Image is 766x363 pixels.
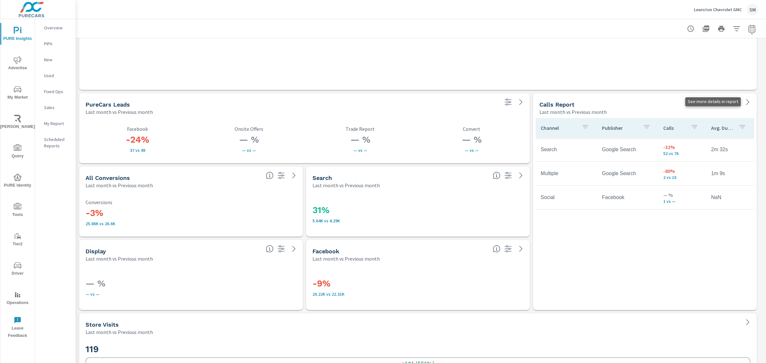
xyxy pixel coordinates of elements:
h3: -24% [86,134,189,145]
h5: All Conversions [86,174,130,181]
h5: PureCars Leads [86,101,130,108]
td: Multiple [536,166,597,181]
p: 2 vs 10 [663,175,701,180]
td: 1m 9s [706,166,754,181]
a: See more details in report [289,170,299,181]
h3: — % [86,278,297,289]
p: — vs — [308,148,412,153]
p: Trade Report [308,126,412,132]
div: nav menu [0,19,35,342]
span: PURE Identity [2,174,33,189]
p: 25,856 vs 26,604 [86,221,297,226]
span: [PERSON_NAME] [2,115,33,130]
h3: -9% [312,278,523,289]
h5: Search [312,174,332,181]
h2: 119 [86,344,750,355]
p: Last month vs Previous month [539,108,607,116]
p: 20,220 vs 22,311 [312,292,523,297]
div: PIPA [35,39,76,48]
h3: — % [420,134,523,145]
span: Tools [2,203,33,219]
td: Social [536,189,597,205]
span: My Market [2,85,33,101]
td: NaN [706,189,754,205]
h5: Store Visits [86,321,119,328]
p: 5,636 vs 4,293 [312,218,523,223]
span: All conversions reported from Facebook with duplicates filtered out [493,245,500,253]
p: -32% [663,143,701,151]
button: Make Fullscreen [717,97,727,107]
h5: Calls Report [539,101,574,108]
p: — % [663,191,701,199]
h5: Display [86,248,106,255]
span: Advertise [2,56,33,72]
button: Select Date Range [746,22,758,35]
div: Sales [35,103,76,112]
div: Scheduled Reports [35,135,76,151]
td: Google Search [597,166,658,181]
p: Last month vs Previous month [86,108,153,116]
p: Last month vs Previous month [312,181,380,189]
td: 2m 32s [706,142,754,158]
p: Onsite Offers [197,126,301,132]
a: See more details in report [516,244,526,254]
p: My Report [44,120,71,127]
p: Avg. Duration [711,125,733,131]
p: 37 vs 49 [86,148,189,153]
h3: — % [197,134,301,145]
td: Google Search [597,142,658,158]
a: See more details in report [516,97,526,107]
p: 1 vs — [663,199,701,204]
p: Overview [44,25,71,31]
button: Apply Filters [730,22,743,35]
div: My Report [35,119,76,128]
p: Last month vs Previous month [312,255,380,263]
p: Channel [541,125,576,131]
h3: — % [308,134,412,145]
p: Used [44,72,71,79]
span: PURE Insights [2,27,33,42]
p: — vs — [86,292,297,297]
p: — vs — [420,148,523,153]
span: Driver [2,262,33,277]
p: Last month vs Previous month [86,255,153,263]
p: Fixed Ops [44,88,71,95]
p: Facebook [86,126,189,132]
h3: -3% [86,208,297,219]
p: -80% [663,167,701,175]
button: "Export Report to PDF" [700,22,712,35]
a: See more details in report [516,170,526,181]
span: Operations [2,291,33,307]
span: Tier2 [2,232,33,248]
span: Leave Feedback [2,316,33,339]
p: 52 vs 76 [663,151,701,156]
span: Search Conversions include Actions, Leads and Unmapped Conversions. [493,172,500,179]
p: Last month vs Previous month [86,181,153,189]
p: Convert [420,126,523,132]
p: Conversions [86,199,297,205]
p: PIPA [44,41,71,47]
p: Last month vs Previous month [86,328,153,336]
p: Publisher [602,125,638,131]
td: Search [536,142,597,158]
button: Print Report [715,22,728,35]
p: New [44,56,71,63]
p: Scheduled Reports [44,136,71,149]
div: SM [747,4,758,15]
a: See more details in report [289,244,299,254]
a: See more details in report [743,317,753,327]
div: Used [35,71,76,80]
h3: 31% [312,205,523,216]
span: All Conversions include Actions, Leads and Unmapped Conversions [266,172,274,179]
span: Display Conversions include Actions, Leads and Unmapped Conversions [266,245,274,253]
p: — vs — [197,148,301,153]
p: Lewiston Chevrolet GMC [694,7,742,12]
td: Facebook [597,189,658,205]
h5: Facebook [312,248,339,255]
div: New [35,55,76,64]
div: Fixed Ops [35,87,76,96]
span: Query [2,144,33,160]
p: Calls [663,125,686,131]
p: Sales [44,104,71,111]
div: Overview [35,23,76,33]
